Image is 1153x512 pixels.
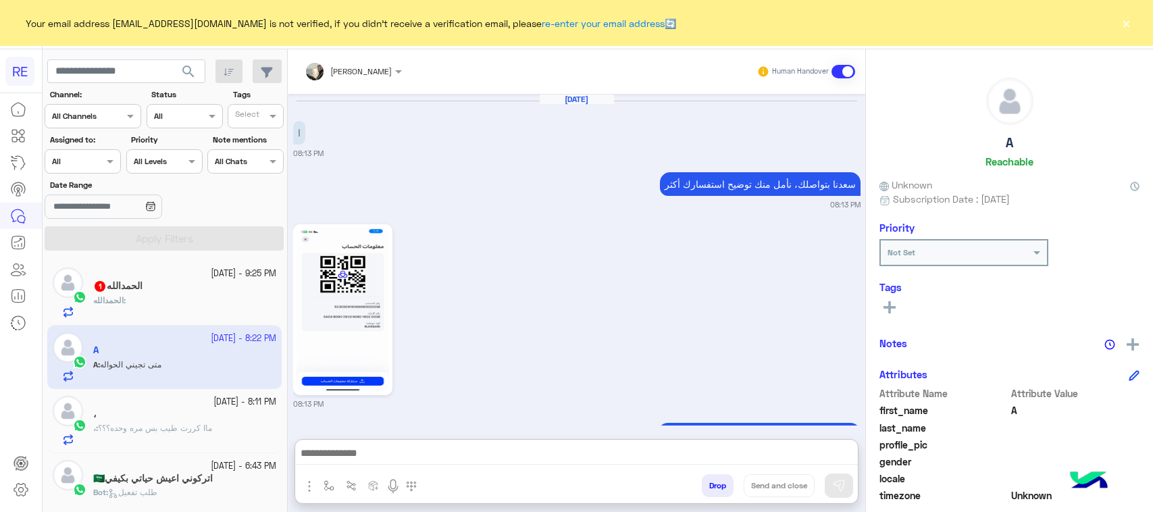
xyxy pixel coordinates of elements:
[93,280,143,292] h5: الحمدالله
[368,480,379,491] img: create order
[879,488,1008,503] span: timezone
[213,396,276,409] small: [DATE] - 8:11 PM
[50,179,201,191] label: Date Range
[540,95,614,104] h6: [DATE]
[879,178,932,192] span: Unknown
[772,66,829,77] small: Human Handover
[1011,488,1140,503] span: Unknown
[297,228,389,392] img: 1339112334472154.jpg
[233,88,282,101] label: Tags
[93,423,98,433] b: :
[93,487,106,497] span: Bot
[879,222,915,234] h6: Priority
[93,409,97,420] h5: ،
[98,423,212,433] span: ماا كررت طيب بس مره وحده؟؟؟
[363,474,385,496] button: create order
[1011,386,1140,401] span: Attribute Value
[330,66,392,76] span: [PERSON_NAME]
[879,403,1008,417] span: first_name
[406,481,417,492] img: make a call
[318,474,340,496] button: select flow
[1011,471,1140,486] span: null
[293,121,305,145] p: 13/10/2025, 8:13 PM
[1011,403,1140,417] span: A
[93,423,96,433] span: ،
[879,337,907,349] h6: Notes
[888,247,915,257] b: Not Set
[744,474,815,497] button: Send and close
[93,295,124,305] span: الحمدالله
[108,487,157,497] span: طلب تفعيل
[93,487,108,497] b: :
[211,460,276,473] small: [DATE] - 6:43 PM
[879,386,1008,401] span: Attribute Name
[879,421,1008,435] span: last_name
[53,396,83,426] img: defaultAdmin.png
[73,290,86,304] img: WhatsApp
[879,455,1008,469] span: gender
[95,281,105,292] span: 1
[53,267,83,298] img: defaultAdmin.png
[1011,455,1140,469] span: null
[385,478,401,494] img: send voice note
[985,155,1033,168] h6: Reachable
[340,474,363,496] button: Trigger scenario
[233,108,259,124] div: Select
[213,134,282,146] label: Note mentions
[1127,338,1139,351] img: add
[93,473,213,484] h5: اتركوني اعيش حياتي بكيفي🇸🇦
[542,18,665,29] a: re-enter your email address
[50,134,120,146] label: Assigned to:
[293,148,324,159] small: 08:13 PM
[324,480,334,491] img: select flow
[879,368,927,380] h6: Attributes
[1104,339,1115,350] img: notes
[5,57,34,86] div: RE
[45,226,284,251] button: Apply Filters
[830,199,861,210] small: 08:13 PM
[893,192,1010,206] span: Subscription Date : [DATE]
[879,438,1008,452] span: profile_pic
[53,460,83,490] img: defaultAdmin.png
[211,267,276,280] small: [DATE] - 9:25 PM
[1065,458,1112,505] img: hulul-logo.png
[180,63,197,80] span: search
[1119,16,1133,30] button: ×
[832,479,846,492] img: send message
[151,88,221,101] label: Status
[131,134,201,146] label: Priority
[293,399,324,409] small: 08:13 PM
[93,295,126,305] b: :
[879,471,1008,486] span: locale
[987,78,1033,124] img: defaultAdmin.png
[346,480,357,491] img: Trigger scenario
[73,419,86,432] img: WhatsApp
[702,474,734,497] button: Drop
[301,478,317,494] img: send attachment
[73,483,86,496] img: WhatsApp
[172,59,205,88] button: search
[1006,135,1013,151] h5: A
[879,281,1139,293] h6: Tags
[660,172,861,196] p: 13/10/2025, 8:13 PM
[658,423,861,461] p: 13/10/2025, 8:13 PM
[50,88,140,101] label: Channel:
[26,16,676,30] span: Your email address [EMAIL_ADDRESS][DOMAIN_NAME] is not verified, if you didn't receive a verifica...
